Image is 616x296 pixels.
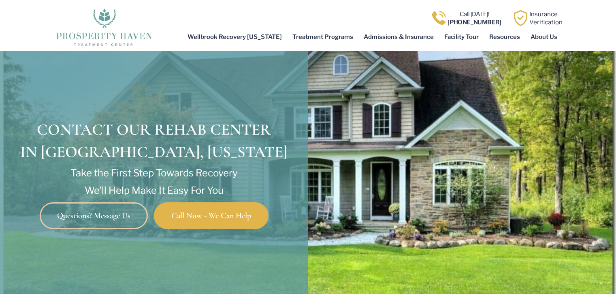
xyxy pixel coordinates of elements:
[448,11,501,26] a: Call [DATE]![PHONE_NUMBER]
[529,11,563,26] a: InsuranceVerification
[484,28,525,46] a: Resources
[513,10,529,26] img: Learn how Prosperity Haven, a verified substance abuse center can help you overcome your addiction
[154,202,269,229] a: Call Now - We Can Help
[525,28,563,46] a: About Us
[57,212,130,220] span: Questions? Message Us
[171,212,251,220] span: Call Now - We Can Help
[448,19,501,26] b: [PHONE_NUMBER]
[358,28,439,46] a: Admissions & Insurance
[4,168,304,178] p: Take the First Step Towards Recovery
[40,202,148,229] a: Questions? Message Us
[53,6,154,47] img: The logo for Prosperity Haven Addiction Recovery Center.
[431,10,447,26] img: Call one of Prosperity Haven's dedicated counselors today so we can help you overcome addiction
[439,28,484,46] a: Facility Tour
[182,28,287,46] a: Wellbrook Recovery [US_STATE]
[287,28,358,46] a: Treatment Programs
[4,119,304,163] h1: Contact Our Rehab Center in [GEOGRAPHIC_DATA], [US_STATE]
[4,185,304,196] p: We’ll Help Make It Easy For You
